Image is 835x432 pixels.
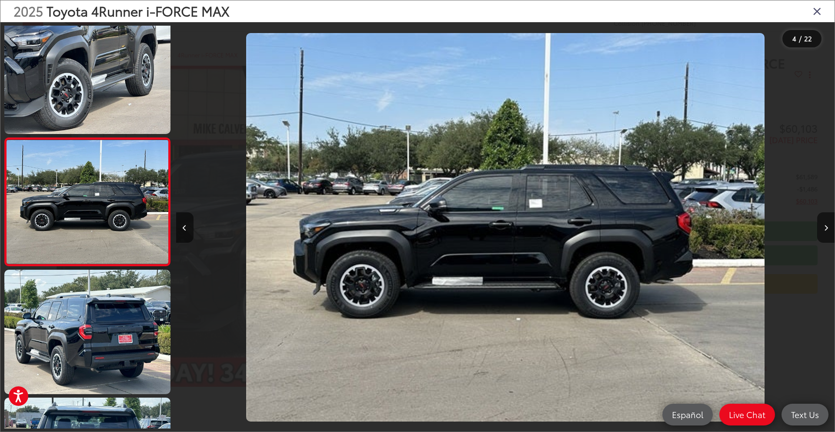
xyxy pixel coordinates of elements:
[3,8,172,135] img: 2025 Toyota 4Runner i-FORCE MAX TRD Off-Road Premium i-FORCE MAX
[176,33,835,422] div: 2025 Toyota 4Runner i-FORCE MAX TRD Off-Road Premium i-FORCE MAX 3
[817,212,835,243] button: Next image
[176,212,194,243] button: Previous image
[782,404,828,425] a: Text Us
[798,36,802,42] span: /
[662,404,713,425] a: Español
[246,33,765,422] img: 2025 Toyota 4Runner i-FORCE MAX TRD Off-Road Premium i-FORCE MAX
[813,5,822,17] i: Close gallery
[804,33,812,43] span: 22
[5,140,170,264] img: 2025 Toyota 4Runner i-FORCE MAX TRD Off-Road Premium i-FORCE MAX
[792,33,796,43] span: 4
[787,409,823,420] span: Text Us
[3,268,172,395] img: 2025 Toyota 4Runner i-FORCE MAX TRD Off-Road Premium i-FORCE MAX
[719,404,775,425] a: Live Chat
[725,409,770,420] span: Live Chat
[47,1,230,20] span: Toyota 4Runner i-FORCE MAX
[13,1,43,20] span: 2025
[668,409,708,420] span: Español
